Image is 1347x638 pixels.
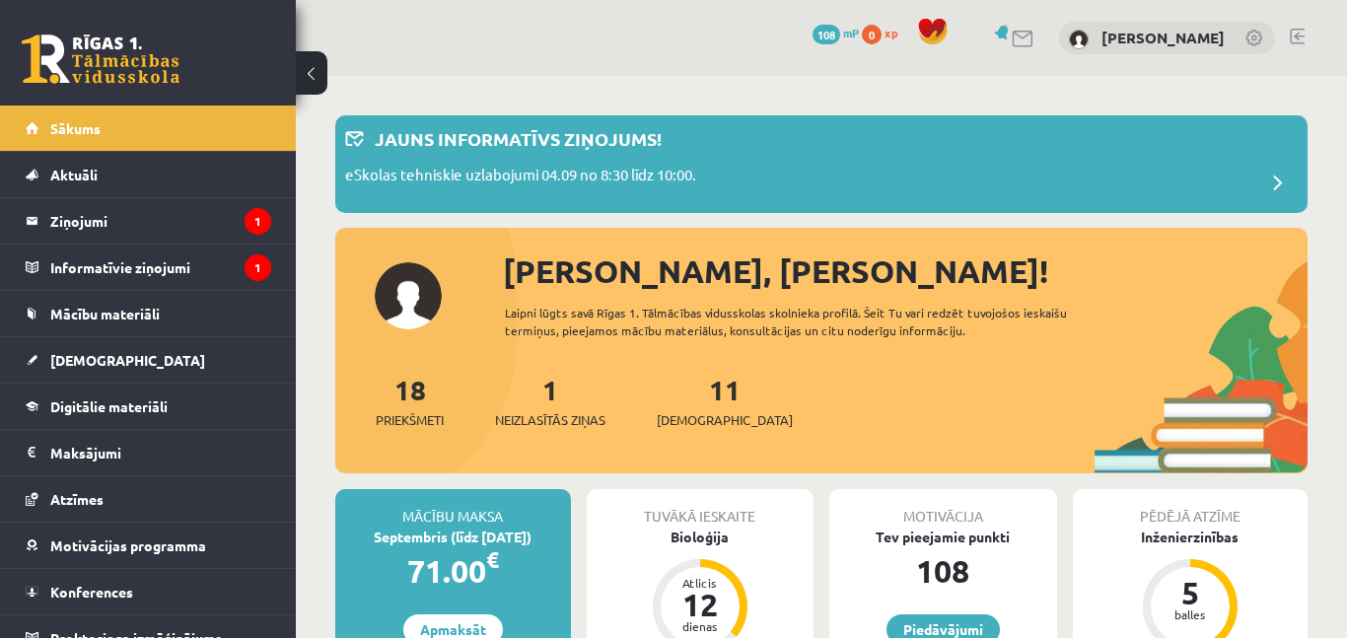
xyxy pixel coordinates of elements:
span: € [486,545,499,574]
div: Atlicis [671,577,730,589]
div: dienas [671,620,730,632]
a: Konferences [26,569,271,614]
span: Neizlasītās ziņas [495,410,605,430]
span: 0 [862,25,882,44]
a: Aktuāli [26,152,271,197]
a: Sākums [26,106,271,151]
span: mP [843,25,859,40]
a: Atzīmes [26,476,271,522]
div: Laipni lūgts savā Rīgas 1. Tālmācības vidusskolas skolnieka profilā. Šeit Tu vari redzēt tuvojošo... [505,304,1089,339]
span: Atzīmes [50,490,104,508]
a: Jauns informatīvs ziņojums! eSkolas tehniskie uzlabojumi 04.09 no 8:30 līdz 10:00. [345,125,1298,203]
div: Bioloģija [587,527,815,547]
a: 11[DEMOGRAPHIC_DATA] [657,372,793,430]
span: Mācību materiāli [50,305,160,322]
span: [DEMOGRAPHIC_DATA] [50,351,205,369]
a: Informatīvie ziņojumi1 [26,245,271,290]
span: Aktuāli [50,166,98,183]
a: Motivācijas programma [26,523,271,568]
a: Rīgas 1. Tālmācības vidusskola [22,35,179,84]
span: Motivācijas programma [50,536,206,554]
div: Motivācija [829,489,1057,527]
a: Mācību materiāli [26,291,271,336]
span: xp [885,25,897,40]
span: Konferences [50,583,133,601]
legend: Maksājumi [50,430,271,475]
p: eSkolas tehniskie uzlabojumi 04.09 no 8:30 līdz 10:00. [345,164,696,191]
div: Mācību maksa [335,489,571,527]
legend: Informatīvie ziņojumi [50,245,271,290]
a: Ziņojumi1 [26,198,271,244]
a: 1Neizlasītās ziņas [495,372,605,430]
span: Sākums [50,119,101,137]
div: Tev pieejamie punkti [829,527,1057,547]
div: 71.00 [335,547,571,595]
span: Priekšmeti [376,410,444,430]
a: 108 mP [813,25,859,40]
div: 108 [829,547,1057,595]
i: 1 [245,208,271,235]
span: 108 [813,25,840,44]
a: 0 xp [862,25,907,40]
a: Digitālie materiāli [26,384,271,429]
div: 12 [671,589,730,620]
a: [DEMOGRAPHIC_DATA] [26,337,271,383]
span: [DEMOGRAPHIC_DATA] [657,410,793,430]
div: balles [1161,608,1220,620]
div: [PERSON_NAME], [PERSON_NAME]! [503,248,1308,295]
div: 5 [1161,577,1220,608]
a: [PERSON_NAME] [1101,28,1225,47]
a: Maksājumi [26,430,271,475]
p: Jauns informatīvs ziņojums! [375,125,662,152]
div: Inženierzinības [1073,527,1309,547]
div: Septembris (līdz [DATE]) [335,527,571,547]
div: Pēdējā atzīme [1073,489,1309,527]
img: Kaspars Dombrovskis [1069,30,1089,49]
a: 18Priekšmeti [376,372,444,430]
span: Digitālie materiāli [50,397,168,415]
i: 1 [245,254,271,281]
legend: Ziņojumi [50,198,271,244]
div: Tuvākā ieskaite [587,489,815,527]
